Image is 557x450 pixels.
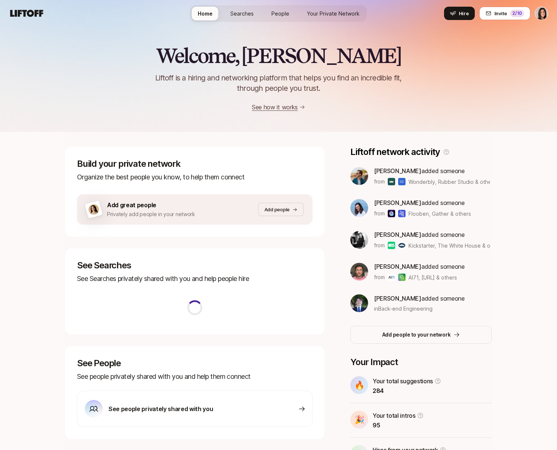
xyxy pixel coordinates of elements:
p: Your total intros [373,411,416,420]
img: Rubber Studio [398,178,406,185]
span: Home [198,10,213,17]
img: Flooben [388,210,395,217]
button: Hire [444,7,475,20]
p: Add great people [107,200,195,210]
span: AI71, [URL] & others [408,274,457,281]
img: qeen.ai [398,274,406,281]
img: 3b21b1e9_db0a_4655_a67f_ab9b1489a185.jpg [350,199,368,217]
span: Flooben, Gather & others [408,210,471,218]
p: Add people to your network [382,330,451,339]
img: woman-on-brown-bg.png [87,203,100,216]
span: in Back-end Engineering [374,305,433,312]
p: added someone [374,262,465,271]
span: People [271,10,289,17]
span: Invite [494,10,507,17]
p: See People [77,358,313,368]
img: 1b10a2fb_75bf_4a52_a6be_633dd9e3ac4f.jpg [350,294,368,312]
span: Wonderbly, Rubber Studio & others [408,179,496,185]
p: Privately add people in your network [107,210,195,219]
div: 2 /10 [510,10,524,17]
p: Your total suggestions [373,376,433,386]
p: See people privately shared with you [109,404,213,414]
span: [PERSON_NAME] [374,231,421,238]
a: Searches [224,7,260,20]
h2: Welcome, [PERSON_NAME] [156,44,401,67]
p: added someone [374,230,490,239]
p: 95 [373,420,424,430]
p: from [374,273,385,282]
a: See how it works [252,103,298,111]
img: a8c7a8e9_6301_4294_a224_d3bf1e545a5a.jpg [350,167,368,185]
span: Hire [459,10,469,17]
p: Organize the best people you know, to help them connect [77,172,313,182]
img: c37b766b_13f5_4e00_b4e8_ec82cc934552.jpg [350,231,368,249]
p: added someone [374,294,465,303]
span: [PERSON_NAME] [374,295,421,302]
p: Liftoff is a hiring and networking platform that helps you find an incredible fit, through people... [146,73,411,93]
img: Wonderbly [388,178,395,185]
a: Home [192,7,219,20]
img: be759a5f_470b_4f28_a2aa_5434c985ebf0.jpg [350,263,368,281]
a: People [266,7,295,20]
button: Add people [258,203,304,216]
img: Eleanor Morgan [535,7,548,20]
div: 🎉 [350,411,368,429]
p: Build your private network [77,159,313,169]
span: [PERSON_NAME] [374,199,421,206]
button: Invite2/10 [479,7,530,20]
p: Liftoff network activity [350,147,440,157]
p: See people privately shared with you and help them connect [77,371,313,382]
p: added someone [374,198,471,208]
span: Kickstarter, The White House & others [408,242,503,249]
img: Gather [398,210,406,217]
img: The White House [398,242,406,249]
p: from [374,177,385,186]
p: from [374,209,385,218]
span: [PERSON_NAME] [374,167,421,175]
button: Add people to your network [350,326,492,344]
p: Your Impact [350,357,492,367]
p: Add people [264,206,290,213]
p: See Searches [77,260,313,271]
p: 284 [373,386,441,396]
a: Your Private Network [301,7,366,20]
p: from [374,241,385,250]
p: added someone [374,166,490,176]
p: See Searches privately shared with you and help people hire [77,274,313,284]
span: Searches [230,10,254,17]
span: [PERSON_NAME] [374,263,421,270]
img: Kickstarter [388,242,395,249]
span: Your Private Network [307,10,360,17]
div: 🔥 [350,376,368,394]
img: AI71 [388,274,395,281]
